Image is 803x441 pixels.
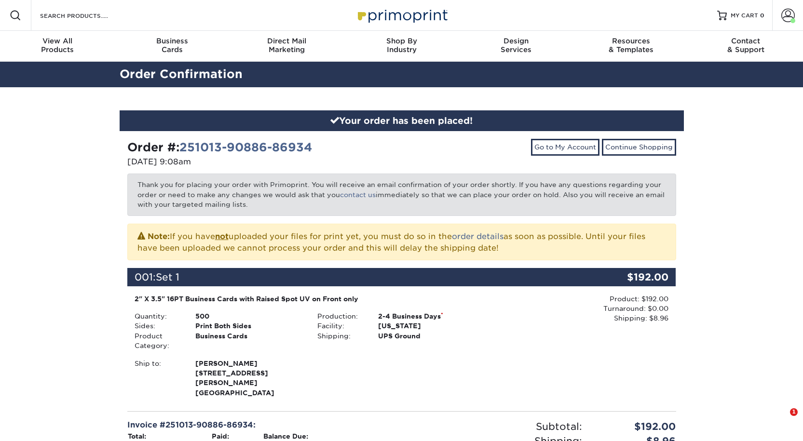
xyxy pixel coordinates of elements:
span: Set 1 [156,271,179,283]
div: $192.00 [589,419,683,434]
span: MY CART [731,12,758,20]
strong: Order #: [127,140,312,154]
div: Print Both Sides [188,321,310,331]
a: Continue Shopping [602,139,676,155]
span: Design [459,37,573,45]
span: Resources [573,37,688,45]
span: 1 [790,408,798,416]
div: Shipping: [310,331,371,341]
p: If you have uploaded your files for print yet, you must do so in the as soon as possible. Until y... [137,230,666,254]
iframe: Intercom live chat [770,408,793,431]
div: & Support [688,37,803,54]
p: [DATE] 9:08am [127,156,395,168]
div: Sides: [127,321,188,331]
div: Product: $192.00 Turnaround: $0.00 Shipping: $8.96 [493,294,668,323]
div: Ship to: [127,359,188,398]
a: contact us [340,191,376,199]
div: Subtotal: [402,419,589,434]
a: Direct MailMarketing [230,31,344,62]
a: order details [452,232,504,241]
div: [US_STATE] [371,321,493,331]
span: 0 [760,12,764,19]
div: Business Cards [188,331,310,351]
h2: Order Confirmation [112,66,691,83]
div: UPS Ground [371,331,493,341]
div: & Templates [573,37,688,54]
div: Product Category: [127,331,188,351]
div: Invoice #251013-90886-86934: [127,419,395,431]
div: Marketing [230,37,344,54]
span: Direct Mail [230,37,344,45]
div: 2" X 3.5" 16PT Business Cards with Raised Spot UV on Front only [135,294,486,304]
p: Thank you for placing your order with Primoprint. You will receive an email confirmation of your ... [127,174,676,215]
div: Industry [344,37,459,54]
a: DesignServices [459,31,573,62]
input: SEARCH PRODUCTS..... [39,10,133,21]
div: Production: [310,311,371,321]
a: BusinessCards [115,31,230,62]
span: Business [115,37,230,45]
div: Services [459,37,573,54]
div: 001: [127,268,585,286]
a: Resources& Templates [573,31,688,62]
span: Contact [688,37,803,45]
div: Cards [115,37,230,54]
div: Quantity: [127,311,188,321]
a: Contact& Support [688,31,803,62]
strong: [GEOGRAPHIC_DATA] [195,359,303,397]
span: [STREET_ADDRESS][PERSON_NAME] [195,368,303,388]
div: $192.00 [585,268,676,286]
span: [PERSON_NAME] [195,359,303,368]
div: 500 [188,311,310,321]
strong: Note: [148,232,170,241]
div: Your order has been placed! [120,110,684,132]
div: Facility: [310,321,371,331]
img: Primoprint [354,5,450,26]
a: 251013-90886-86934 [179,140,312,154]
span: Shop By [344,37,459,45]
b: not [215,232,229,241]
a: Go to My Account [531,139,599,155]
a: Shop ByIndustry [344,31,459,62]
div: 2-4 Business Days [371,311,493,321]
